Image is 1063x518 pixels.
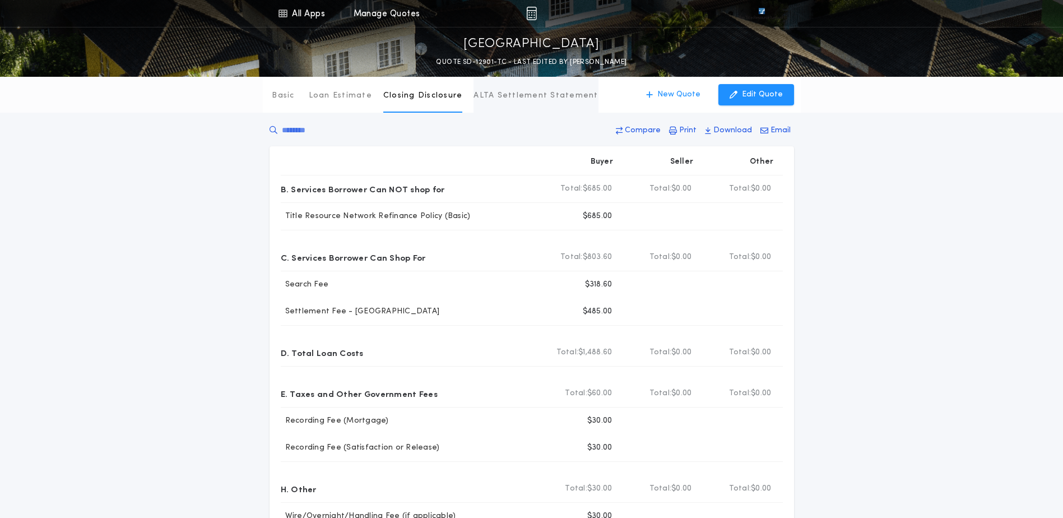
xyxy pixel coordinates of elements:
[649,388,672,399] b: Total:
[770,125,791,136] p: Email
[474,90,598,101] p: ALTA Settlement Statement
[565,483,587,494] b: Total:
[383,90,463,101] p: Closing Disclosure
[591,156,613,168] p: Buyer
[578,347,612,358] span: $1,488.60
[281,180,445,198] p: B. Services Borrower Can NOT shop for
[713,125,752,136] p: Download
[702,121,755,141] button: Download
[587,483,612,494] span: $30.00
[463,35,600,53] p: [GEOGRAPHIC_DATA]
[729,347,751,358] b: Total:
[583,183,612,195] span: $685.00
[666,121,700,141] button: Print
[671,347,691,358] span: $0.00
[281,344,364,362] p: D. Total Loan Costs
[679,125,697,136] p: Print
[281,480,317,498] p: H. Other
[671,388,691,399] span: $0.00
[281,211,471,222] p: Title Resource Network Refinance Policy (Basic)
[671,483,691,494] span: $0.00
[436,57,626,68] p: QUOTE SD-12901-TC - LAST EDITED BY [PERSON_NAME]
[635,84,712,105] button: New Quote
[670,156,694,168] p: Seller
[751,183,771,195] span: $0.00
[281,279,329,290] p: Search Fee
[583,211,612,222] p: $685.00
[281,385,438,403] p: E. Taxes and Other Government Fees
[751,252,771,263] span: $0.00
[742,89,783,100] p: Edit Quote
[729,183,751,195] b: Total:
[585,279,612,290] p: $318.60
[649,347,672,358] b: Total:
[565,388,587,399] b: Total:
[657,89,700,100] p: New Quote
[751,483,771,494] span: $0.00
[560,183,583,195] b: Total:
[738,8,785,19] img: vs-icon
[587,442,612,454] p: $30.00
[587,388,612,399] span: $60.00
[718,84,794,105] button: Edit Quote
[281,415,389,427] p: Recording Fee (Mortgage)
[671,183,691,195] span: $0.00
[729,388,751,399] b: Total:
[583,306,612,317] p: $485.00
[729,252,751,263] b: Total:
[751,347,771,358] span: $0.00
[612,121,664,141] button: Compare
[560,252,583,263] b: Total:
[729,483,751,494] b: Total:
[750,156,773,168] p: Other
[556,347,579,358] b: Total:
[649,483,672,494] b: Total:
[625,125,661,136] p: Compare
[649,183,672,195] b: Total:
[281,306,440,317] p: Settlement Fee - [GEOGRAPHIC_DATA]
[587,415,612,427] p: $30.00
[272,90,294,101] p: Basic
[309,90,372,101] p: Loan Estimate
[583,252,612,263] span: $803.60
[281,442,440,454] p: Recording Fee (Satisfaction or Release)
[751,388,771,399] span: $0.00
[526,7,537,20] img: img
[281,248,426,266] p: C. Services Borrower Can Shop For
[671,252,691,263] span: $0.00
[757,121,794,141] button: Email
[649,252,672,263] b: Total:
